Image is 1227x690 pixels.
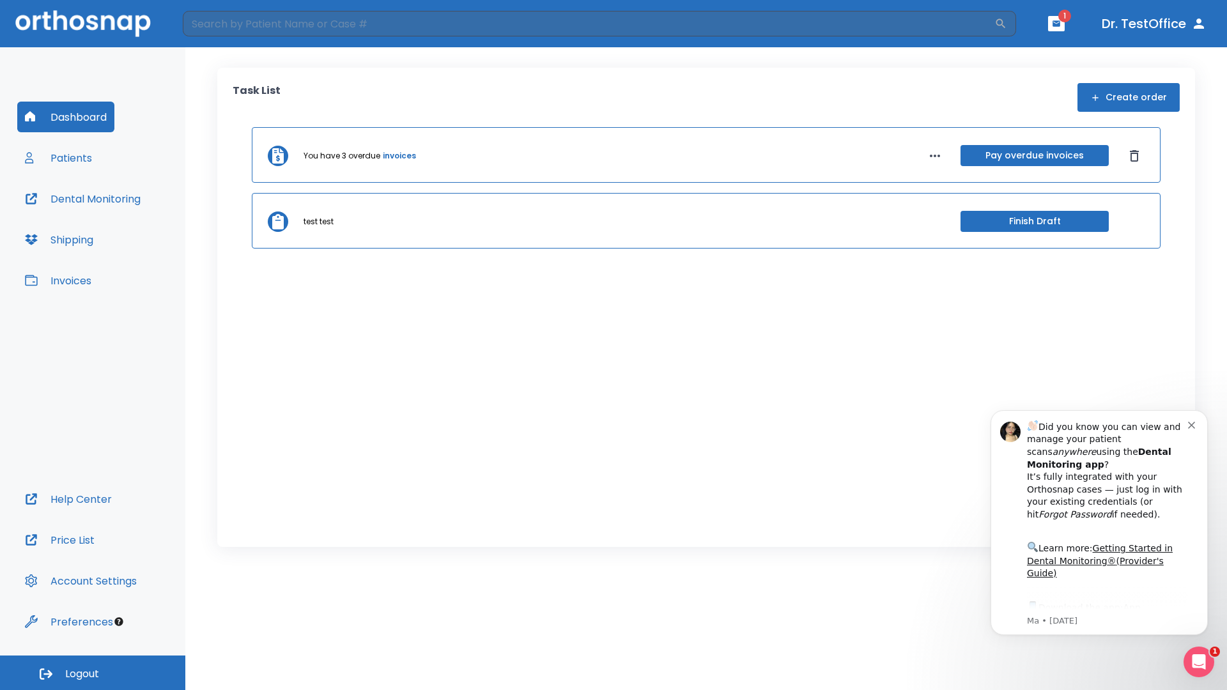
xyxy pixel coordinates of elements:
[17,183,148,214] button: Dental Monitoring
[17,142,100,173] button: Patients
[183,11,994,36] input: Search by Patient Name or Case #
[17,102,114,132] button: Dashboard
[1058,10,1071,22] span: 1
[1097,12,1212,35] button: Dr. TestOffice
[961,211,1109,232] button: Finish Draft
[56,211,169,234] a: App Store
[17,606,121,637] button: Preferences
[17,565,144,596] button: Account Settings
[961,145,1109,166] button: Pay overdue invoices
[304,150,380,162] p: You have 3 overdue
[233,83,281,112] p: Task List
[113,616,125,627] div: Tooltip anchor
[1124,146,1145,166] button: Dismiss
[15,10,151,36] img: Orthosnap
[17,265,99,296] button: Invoices
[17,484,120,514] button: Help Center
[56,208,217,273] div: Download the app: | ​ Let us know if you need help getting started!
[1184,647,1214,677] iframe: Intercom live chat
[1210,647,1220,657] span: 1
[304,216,334,227] p: test test
[1077,83,1180,112] button: Create order
[17,224,101,255] button: Shipping
[383,150,416,162] a: invoices
[56,224,217,236] p: Message from Ma, sent 4w ago
[217,27,227,38] button: Dismiss notification
[65,667,99,681] span: Logout
[17,525,102,555] button: Price List
[971,391,1227,655] iframe: Intercom notifications message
